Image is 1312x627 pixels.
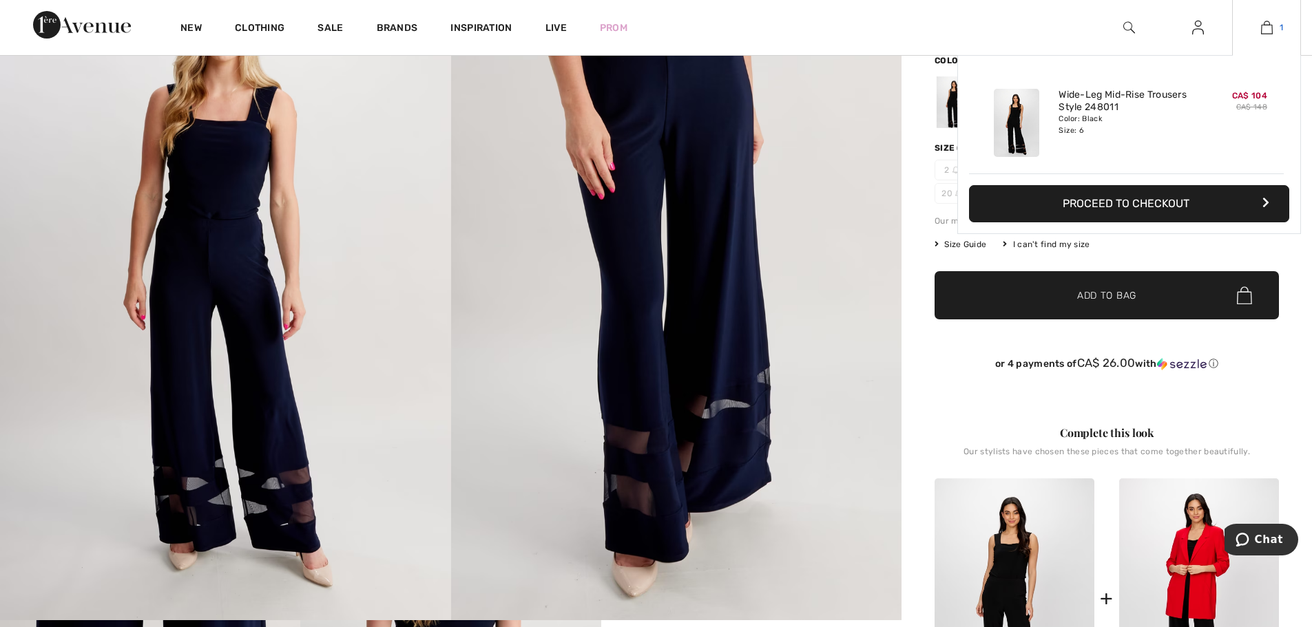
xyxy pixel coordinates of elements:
span: 20 [935,183,969,204]
div: Our stylists have chosen these pieces that come together beautifully. [935,447,1279,467]
span: 2 [935,160,969,180]
img: ring-m.svg [952,167,959,173]
button: Proceed to Checkout [969,185,1289,222]
span: 1 [1280,21,1283,34]
span: CA$ 26.00 [1077,356,1136,370]
a: Clothing [235,22,284,36]
iframe: Opens a widget where you can chat to one of our agents [1225,524,1298,558]
div: Complete this look [935,425,1279,441]
div: Color: Black Size: 6 [1059,114,1194,136]
img: ring-m.svg [955,190,962,197]
div: + [1100,583,1113,614]
img: My Info [1192,19,1204,36]
a: 1 [1233,19,1300,36]
div: Size ([GEOGRAPHIC_DATA]/[GEOGRAPHIC_DATA]): [935,142,1165,154]
a: Wide-Leg Mid-Rise Trousers Style 248011 [1059,89,1194,114]
a: Brands [377,22,418,36]
span: CA$ 104 [1232,91,1267,100]
a: Sign In [1181,19,1215,36]
a: Live [545,21,567,35]
img: 1ère Avenue [33,11,131,39]
img: Sezzle [1157,358,1207,370]
div: or 4 payments of with [935,357,1279,370]
img: Wide-Leg Mid-Rise Trousers Style 248011 [994,89,1039,157]
div: Black [937,76,972,128]
div: Our model is 5'9"/175 cm and wears a size 6. [935,215,1279,227]
span: Size Guide [935,238,986,251]
span: Inspiration [450,22,512,36]
span: Color: [935,56,967,65]
s: CA$ 148 [1236,103,1267,111]
div: or 4 payments ofCA$ 26.00withSezzle Click to learn more about Sezzle [935,357,1279,375]
a: Sale [317,22,343,36]
img: My Bag [1261,19,1273,36]
img: search the website [1123,19,1135,36]
a: New [180,22,202,36]
button: Add to Bag [935,271,1279,319]
a: Prom [600,21,627,35]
